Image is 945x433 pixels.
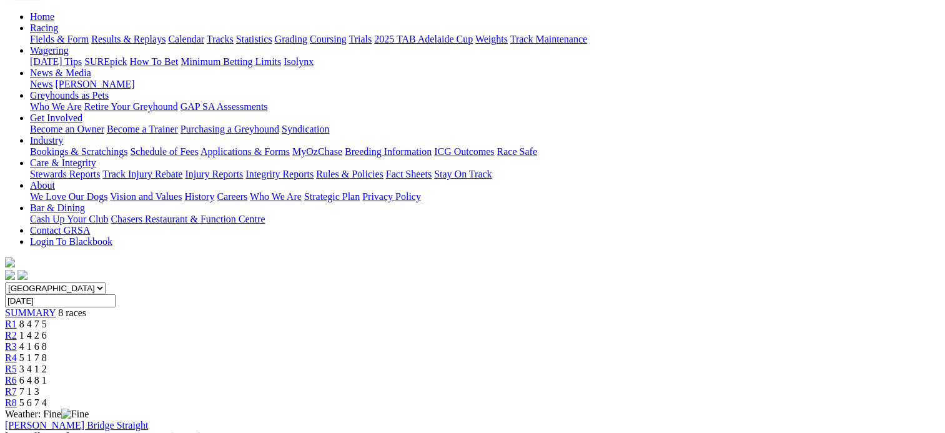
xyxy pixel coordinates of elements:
a: Stewards Reports [30,169,100,179]
a: Syndication [282,124,329,134]
a: News & Media [30,67,91,78]
a: Industry [30,135,63,146]
a: ICG Outcomes [434,146,494,157]
div: News & Media [30,79,940,90]
span: Weather: Fine [5,409,89,419]
a: R1 [5,319,17,329]
a: History [184,191,214,202]
a: Statistics [236,34,272,44]
a: Breeding Information [345,146,432,157]
a: Track Injury Rebate [102,169,182,179]
a: Fields & Form [30,34,89,44]
a: GAP SA Assessments [181,101,268,112]
a: Vision and Values [110,191,182,202]
div: Get Involved [30,124,940,135]
a: [PERSON_NAME] [55,79,134,89]
a: R3 [5,341,17,352]
span: 4 1 6 8 [19,341,47,352]
a: R4 [5,352,17,363]
a: Cash Up Your Club [30,214,108,224]
a: Schedule of Fees [130,146,198,157]
a: Trials [349,34,372,44]
a: Greyhounds as Pets [30,90,109,101]
a: R7 [5,386,17,397]
a: Bar & Dining [30,202,85,213]
a: R2 [5,330,17,341]
div: Bar & Dining [30,214,940,225]
a: Fact Sheets [386,169,432,179]
a: R8 [5,397,17,408]
a: Tracks [207,34,234,44]
a: Care & Integrity [30,157,96,168]
img: Fine [61,409,89,420]
span: 8 races [58,307,86,318]
a: Stay On Track [434,169,492,179]
a: SUREpick [84,56,127,67]
span: 5 1 7 8 [19,352,47,363]
a: Get Involved [30,112,82,123]
span: 8 4 7 5 [19,319,47,329]
a: Careers [217,191,247,202]
img: facebook.svg [5,270,15,280]
a: R6 [5,375,17,386]
a: We Love Our Dogs [30,191,107,202]
a: How To Bet [130,56,179,67]
a: 2025 TAB Adelaide Cup [374,34,473,44]
a: Track Maintenance [510,34,587,44]
span: 7 1 3 [19,386,39,397]
a: Become a Trainer [107,124,178,134]
a: Applications & Forms [200,146,290,157]
a: Become an Owner [30,124,104,134]
div: About [30,191,940,202]
a: Race Safe [497,146,537,157]
span: 6 4 8 1 [19,375,47,386]
a: Login To Blackbook [30,236,112,247]
a: Purchasing a Greyhound [181,124,279,134]
a: Home [30,11,54,22]
a: Grading [275,34,307,44]
a: News [30,79,52,89]
a: [DATE] Tips [30,56,82,67]
a: Weights [475,34,508,44]
img: logo-grsa-white.png [5,257,15,267]
a: [PERSON_NAME] Bridge Straight [5,420,148,431]
a: Privacy Policy [362,191,421,202]
div: Racing [30,34,940,45]
a: Who We Are [250,191,302,202]
div: Greyhounds as Pets [30,101,940,112]
a: Wagering [30,45,69,56]
span: 5 6 7 4 [19,397,47,408]
a: R5 [5,364,17,374]
a: Minimum Betting Limits [181,56,281,67]
a: Chasers Restaurant & Function Centre [111,214,265,224]
a: Calendar [168,34,204,44]
div: Wagering [30,56,940,67]
a: Results & Replays [91,34,166,44]
a: Bookings & Scratchings [30,146,127,157]
a: MyOzChase [292,146,342,157]
input: Select date [5,294,116,307]
a: Contact GRSA [30,225,90,236]
a: SUMMARY [5,307,56,318]
div: Industry [30,146,940,157]
a: Strategic Plan [304,191,360,202]
img: twitter.svg [17,270,27,280]
a: Racing [30,22,58,33]
span: 1 4 2 6 [19,330,47,341]
span: 3 4 1 2 [19,364,47,374]
a: Coursing [310,34,347,44]
a: Injury Reports [185,169,243,179]
a: Who We Are [30,101,82,112]
a: Integrity Reports [245,169,314,179]
a: Rules & Policies [316,169,383,179]
div: Care & Integrity [30,169,940,180]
